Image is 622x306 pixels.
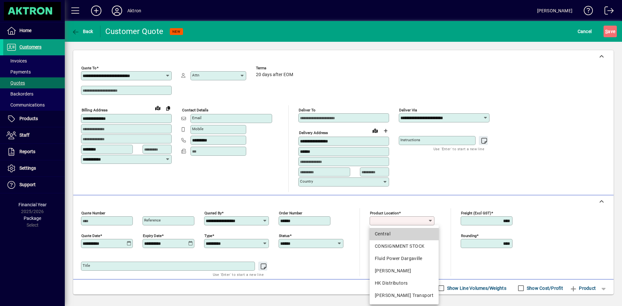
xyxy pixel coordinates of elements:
[256,72,293,77] span: 20 days after EOM
[3,23,65,39] a: Home
[370,210,399,215] mat-label: Product location
[370,253,439,265] mat-option: Fluid Power Dargaville
[566,282,599,294] button: Product
[192,127,203,131] mat-label: Mobile
[3,55,65,66] a: Invoices
[19,165,36,171] span: Settings
[86,5,107,17] button: Add
[81,66,97,70] mat-label: Quote To
[6,58,27,63] span: Invoices
[433,145,484,153] mat-hint: Use 'Enter' to start a new line
[400,138,420,142] mat-label: Instructions
[375,267,433,274] div: [PERSON_NAME]
[525,285,563,291] label: Show Cost/Profit
[3,88,65,99] a: Backorders
[537,6,572,16] div: [PERSON_NAME]
[204,233,212,238] mat-label: Type
[192,116,202,120] mat-label: Email
[192,73,199,77] mat-label: Attn
[375,231,433,237] div: Central
[3,99,65,110] a: Communications
[65,26,100,37] app-page-header-button: Back
[370,228,439,240] mat-option: Central
[19,116,38,121] span: Products
[143,233,162,238] mat-label: Expiry date
[3,77,65,88] a: Quotes
[70,26,95,37] button: Back
[279,210,302,215] mat-label: Order number
[107,5,127,17] button: Profile
[279,233,290,238] mat-label: Status
[570,283,596,293] span: Product
[578,26,592,37] span: Cancel
[370,125,380,136] a: View on map
[370,277,439,289] mat-option: HK Distributors
[3,66,65,77] a: Payments
[370,289,439,302] mat-option: T. Croft Transport
[19,149,35,154] span: Reports
[375,292,433,299] div: [PERSON_NAME] Transport
[605,29,608,34] span: S
[3,127,65,143] a: Staff
[605,26,615,37] span: ave
[153,103,163,113] a: View on map
[3,160,65,176] a: Settings
[446,285,506,291] label: Show Line Volumes/Weights
[461,210,491,215] mat-label: Freight (excl GST)
[6,69,31,74] span: Payments
[380,126,391,136] button: Choose address
[3,177,65,193] a: Support
[163,103,173,113] button: Copy to Delivery address
[375,280,433,287] div: HK Distributors
[461,233,477,238] mat-label: Rounding
[300,179,313,184] mat-label: Country
[3,144,65,160] a: Reports
[370,240,439,253] mat-option: CONSIGNMENT STOCK
[83,263,90,268] mat-label: Title
[81,233,100,238] mat-label: Quote date
[105,26,164,37] div: Customer Quote
[19,132,29,138] span: Staff
[399,108,417,112] mat-label: Deliver via
[19,182,36,187] span: Support
[600,1,614,22] a: Logout
[370,265,439,277] mat-option: HAMILTON
[579,1,593,22] a: Knowledge Base
[256,66,295,70] span: Terms
[6,91,33,96] span: Backorders
[213,271,264,278] mat-hint: Use 'Enter' to start a new line
[19,28,31,33] span: Home
[81,210,105,215] mat-label: Quote number
[18,202,47,207] span: Financial Year
[127,6,141,16] div: Aktron
[204,210,222,215] mat-label: Quoted by
[144,218,161,222] mat-label: Reference
[72,29,93,34] span: Back
[375,255,433,262] div: Fluid Power Dargaville
[576,26,593,37] button: Cancel
[19,44,41,50] span: Customers
[24,216,41,221] span: Package
[172,29,180,34] span: NEW
[299,108,316,112] mat-label: Deliver To
[6,80,25,85] span: Quotes
[6,102,45,108] span: Communications
[375,243,433,250] div: CONSIGNMENT STOCK
[604,26,617,37] button: Save
[3,111,65,127] a: Products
